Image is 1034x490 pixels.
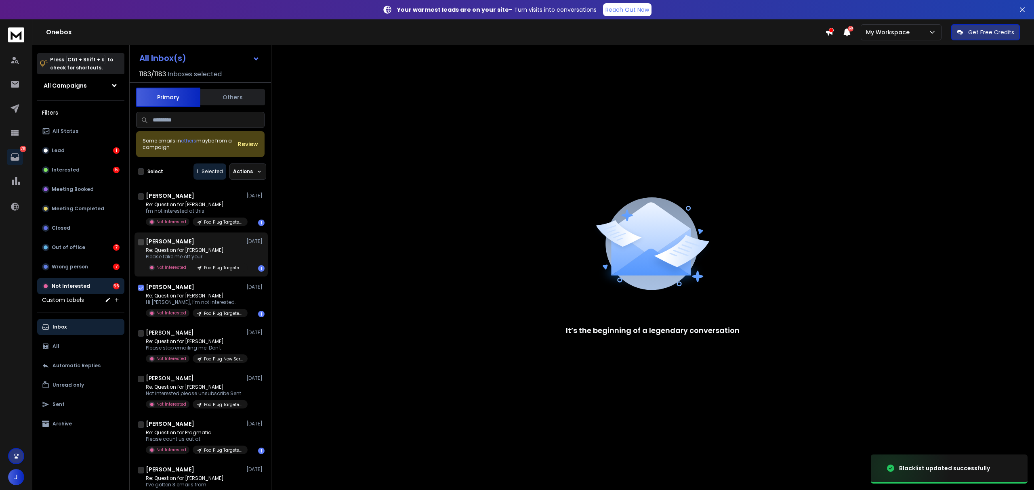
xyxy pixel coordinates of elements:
h1: All Inbox(s) [139,54,186,62]
p: Please count us out at [146,436,243,442]
p: Lead [52,147,65,154]
p: Please take me off your [146,253,243,260]
p: [DATE] [246,466,265,473]
button: Automatic Replies [37,358,124,374]
p: Pod Plug Targeted Cities Sales Reps Campaign [204,447,243,453]
a: Reach Out Now [603,3,652,16]
p: Selected [202,168,223,175]
p: Pod Plug Targeted Cities Sales Reps Campaign [204,310,243,316]
p: All Status [53,128,78,134]
h1: [PERSON_NAME] [146,283,194,291]
button: All Campaigns [37,77,124,94]
div: 7 [113,264,120,270]
h1: [PERSON_NAME] [146,237,194,245]
p: It’s the beginning of a legendary conversation [566,325,740,336]
button: Wrong person7 [37,259,124,275]
span: 50 [848,26,853,31]
button: Unread only [37,377,124,393]
p: [DATE] [246,238,265,245]
button: Out of office7 [37,239,124,255]
strong: Your warmest leads are on your site [397,6,509,14]
div: 1 [113,147,120,154]
p: Meeting Booked [52,186,94,193]
span: 1183 / 1183 [139,69,166,79]
div: Blacklist updated successfully [899,464,990,472]
p: Wrong person [52,264,88,270]
p: My Workspace [866,28,913,36]
p: I’ve gotten 3 emails from [146,482,243,488]
p: Not interested please unsubscribe Sent [146,390,243,397]
p: Inbox [53,324,67,330]
button: Inbox [37,319,124,335]
p: Pod Plug Targeted Cities Sales Reps Campaign [204,265,243,271]
h1: [PERSON_NAME] [146,465,194,473]
button: J [8,469,24,485]
h1: [PERSON_NAME] [146,192,194,200]
button: Not Interested56 [37,278,124,294]
p: Reach Out Now [605,6,649,14]
div: Some emails in maybe from a campaign [143,138,238,151]
p: – Turn visits into conversations [397,6,597,14]
div: 56 [113,283,120,289]
p: Automatic Replies [53,362,101,369]
div: 1 [258,265,265,272]
p: Not Interested [52,283,90,289]
div: 5 [113,167,120,173]
button: Archive [37,416,124,432]
p: Get Free Credits [968,28,1014,36]
button: Others [200,88,265,106]
button: Sent [37,396,124,413]
p: Re: Question for [PERSON_NAME] [146,338,243,345]
p: Hi [PERSON_NAME], I’m not interested. [146,299,243,306]
div: 1 [258,448,265,454]
p: Unread only [53,382,84,388]
p: Re: Question for [PERSON_NAME] [146,293,243,299]
span: Ctrl + Shift + k [66,55,105,64]
p: Please stop emailing me. Don't [146,345,243,351]
p: Re: Question for [PERSON_NAME] [146,201,243,208]
h3: Filters [37,107,124,118]
a: 76 [7,149,23,165]
button: Primary [136,88,200,107]
div: 7 [113,244,120,251]
label: Select [147,168,163,175]
p: Sent [53,401,65,408]
p: [DATE] [246,284,265,290]
p: Re: Question for [PERSON_NAME] [146,384,243,390]
p: Meeting Completed [52,205,104,212]
button: All Inbox(s) [133,50,266,66]
button: Interested5 [37,162,124,178]
p: I'm not interested at this [146,208,243,214]
button: Meeting Completed [37,201,124,217]
h3: Custom Labels [42,296,84,304]
button: Actions [229,163,266,180]
h3: Inboxes selected [168,69,222,79]
p: Actions [233,168,253,175]
p: Re: Question for [PERSON_NAME] [146,475,243,482]
h1: [PERSON_NAME] [146,420,194,428]
button: All Status [37,123,124,139]
p: Not Interested [156,447,186,453]
button: Closed [37,220,124,236]
p: Interested [52,167,80,173]
p: Pod Plug New Scraped List Target Cities 30k [204,356,243,362]
p: Pod Plug Targeted Cities Sales Reps Campaign [204,219,243,225]
p: [DATE] [246,421,265,427]
p: 76 [20,146,26,152]
p: [DATE] [246,193,265,199]
p: All [53,343,59,350]
button: Review [238,140,258,148]
p: Not Interested [156,401,186,407]
button: Meeting Booked [37,181,124,197]
h1: [PERSON_NAME] [146,374,194,382]
p: Closed [52,225,70,231]
h1: Onebox [46,27,825,37]
button: Lead1 [37,142,124,159]
img: logo [8,27,24,42]
button: All [37,338,124,354]
h1: All Campaigns [44,82,87,90]
p: Pod Plug Targeted Cities Sales Reps Campaign [204,402,243,408]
